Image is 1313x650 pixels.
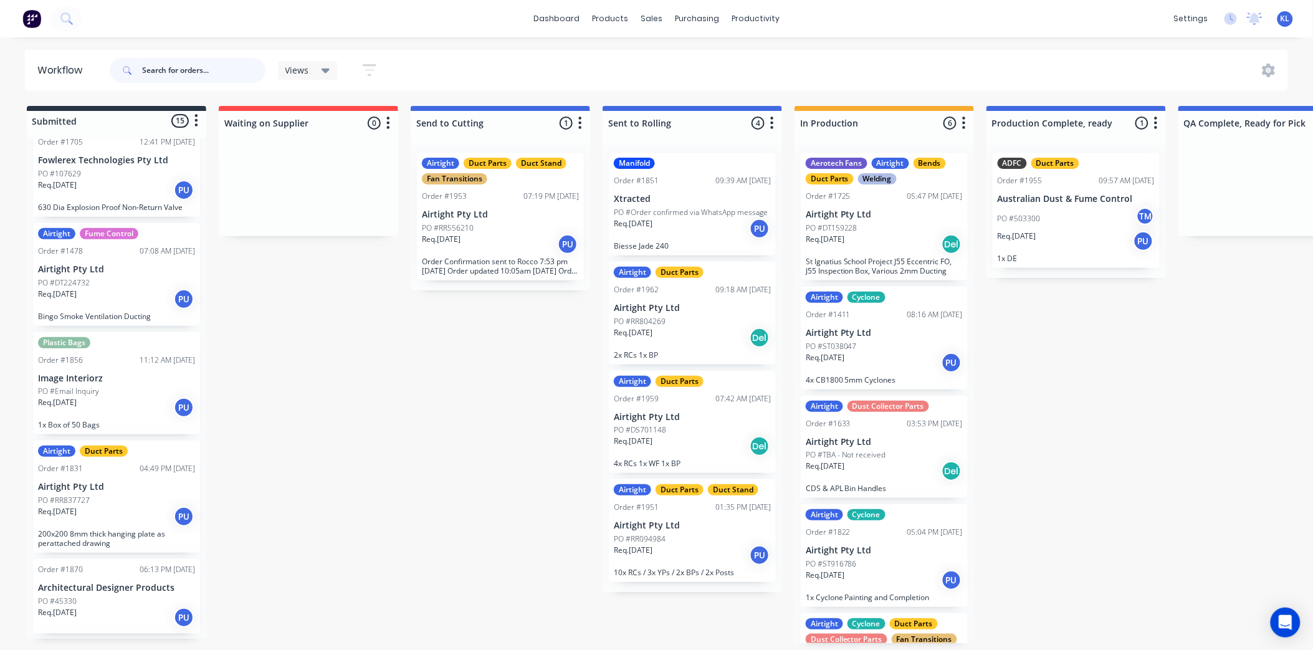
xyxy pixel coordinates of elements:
[715,393,771,404] div: 07:42 AM [DATE]
[422,191,467,202] div: Order #1953
[656,484,704,495] div: Duct Parts
[422,222,474,234] p: PO #RR556210
[33,441,200,553] div: AirtightDuct PartsOrder #183104:49 PM [DATE]Airtight Pty LtdPO #RR837727Req.[DATE]PU200x200 8mm t...
[22,9,41,28] img: Factory
[33,114,200,217] div: Order #170512:41 PM [DATE]Fowlerex Technologies Pty LtdPO #107629Req.[DATE]PU630 Dia Explosion Pr...
[1281,13,1290,24] span: KL
[1134,231,1153,251] div: PU
[614,520,771,531] p: Airtight Pty Ltd
[38,446,75,457] div: Airtight
[806,375,963,385] p: 4x CB1800 5mm Cyclones
[38,155,195,166] p: Fowlerex Technologies Pty Ltd
[806,418,851,429] div: Order #1633
[614,218,652,229] p: Req. [DATE]
[33,223,200,326] div: AirtightFume ControlOrder #147807:08 AM [DATE]Airtight Pty LtdPO #DT224732Req.[DATE]PUBingo Smoke...
[801,287,968,390] div: AirtightCycloneOrder #141108:16 AM [DATE]Airtight Pty LtdPO #ST038047Req.[DATE]PU4x CB1800 5mm Cy...
[614,175,659,186] div: Order #1851
[942,570,962,590] div: PU
[33,559,200,634] div: Order #187006:13 PM [DATE]Architectural Designer ProductsPO #45330Req.[DATE]PU
[614,502,659,513] div: Order #1951
[614,568,771,577] p: 10x RCs / 3x YPs / 2x BPs / 2x Posts
[614,350,771,360] p: 2x RCs 1x BP
[38,355,83,366] div: Order #1856
[614,316,666,327] p: PO #RR804269
[614,267,651,278] div: Airtight
[708,484,758,495] div: Duct Stand
[38,583,195,593] p: Architectural Designer Products
[858,173,897,184] div: Welding
[140,246,195,257] div: 07:08 AM [DATE]
[806,222,857,234] p: PO #DT159228
[806,257,963,275] p: St Ignatius School Project J55 Eccentric FO, J55 Inspection Box, Various 2mm Ducting
[614,436,652,447] p: Req. [DATE]
[750,436,770,456] div: Del
[656,267,704,278] div: Duct Parts
[806,209,963,220] p: Airtight Pty Ltd
[806,234,844,245] p: Req. [DATE]
[806,341,857,352] p: PO #ST038047
[750,219,770,239] div: PU
[998,175,1043,186] div: Order #1955
[806,449,886,461] p: PO #TBA - Not received
[806,545,963,556] p: Airtight Pty Ltd
[993,153,1160,268] div: ADFCDuct PartsOrder #195509:57 AM [DATE]Australian Dust & Fume ControlPO #503300TMReq.[DATE]PU1x DE
[614,424,666,436] p: PO #DS701148
[558,234,578,254] div: PU
[806,558,857,570] p: PO #ST916786
[725,9,786,28] div: productivity
[801,396,968,499] div: AirtightDust Collector PartsOrder #163303:53 PM [DATE]Airtight Pty LtdPO #TBA - Not receivedReq.[...
[1031,158,1079,169] div: Duct Parts
[750,545,770,565] div: PU
[1136,207,1155,226] div: TM
[38,312,195,321] p: Bingo Smoke Ventilation Ducting
[1271,608,1301,638] div: Open Intercom Messenger
[847,292,886,303] div: Cyclone
[614,545,652,556] p: Req. [DATE]
[614,303,771,313] p: Airtight Pty Ltd
[806,618,843,629] div: Airtight
[285,64,309,77] span: Views
[422,257,579,275] p: Order Confirmation sent to Rocco 7:53 pm [DATE] Order updated 10:05am [DATE] Order updated 8:04am...
[890,618,938,629] div: Duct Parts
[914,158,946,169] div: Bends
[614,484,651,495] div: Airtight
[38,397,77,408] p: Req. [DATE]
[942,461,962,481] div: Del
[715,502,771,513] div: 01:35 PM [DATE]
[38,386,99,397] p: PO #Email Inquiry
[656,376,704,387] div: Duct Parts
[998,194,1155,204] p: Australian Dust & Fume Control
[806,292,843,303] div: Airtight
[38,337,90,348] div: Plastic Bags
[614,194,771,204] p: Xtracted
[80,446,128,457] div: Duct Parts
[523,191,579,202] div: 07:19 PM [DATE]
[38,607,77,618] p: Req. [DATE]
[80,228,138,239] div: Fume Control
[669,9,725,28] div: purchasing
[806,509,843,520] div: Airtight
[715,175,771,186] div: 09:39 AM [DATE]
[806,352,844,363] p: Req. [DATE]
[38,168,81,179] p: PO #107629
[1168,9,1215,28] div: settings
[174,398,194,418] div: PU
[609,371,776,474] div: AirtightDuct PartsOrder #195907:42 AM [DATE]Airtight Pty LtdPO #DS701148Req.[DATE]Del4x RCs 1x WF...
[140,463,195,474] div: 04:49 PM [DATE]
[806,401,843,412] div: Airtight
[609,262,776,365] div: AirtightDuct PartsOrder #196209:18 AM [DATE]Airtight Pty LtdPO #RR804269Req.[DATE]Del2x RCs 1x BP
[614,393,659,404] div: Order #1959
[464,158,512,169] div: Duct Parts
[806,191,851,202] div: Order #1725
[614,376,651,387] div: Airtight
[38,495,90,506] p: PO #RR837727
[892,634,957,645] div: Fan Transitions
[422,209,579,220] p: Airtight Pty Ltd
[422,173,487,184] div: Fan Transitions
[38,373,195,384] p: Image Interiorz
[614,327,652,338] p: Req. [DATE]
[38,277,90,289] p: PO #DT224732
[907,527,963,538] div: 05:04 PM [DATE]
[806,634,887,645] div: Dust Collector Parts
[417,153,584,280] div: AirtightDuct PartsDuct StandFan TransitionsOrder #195307:19 PM [DATE]Airtight Pty LtdPO #RR556210...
